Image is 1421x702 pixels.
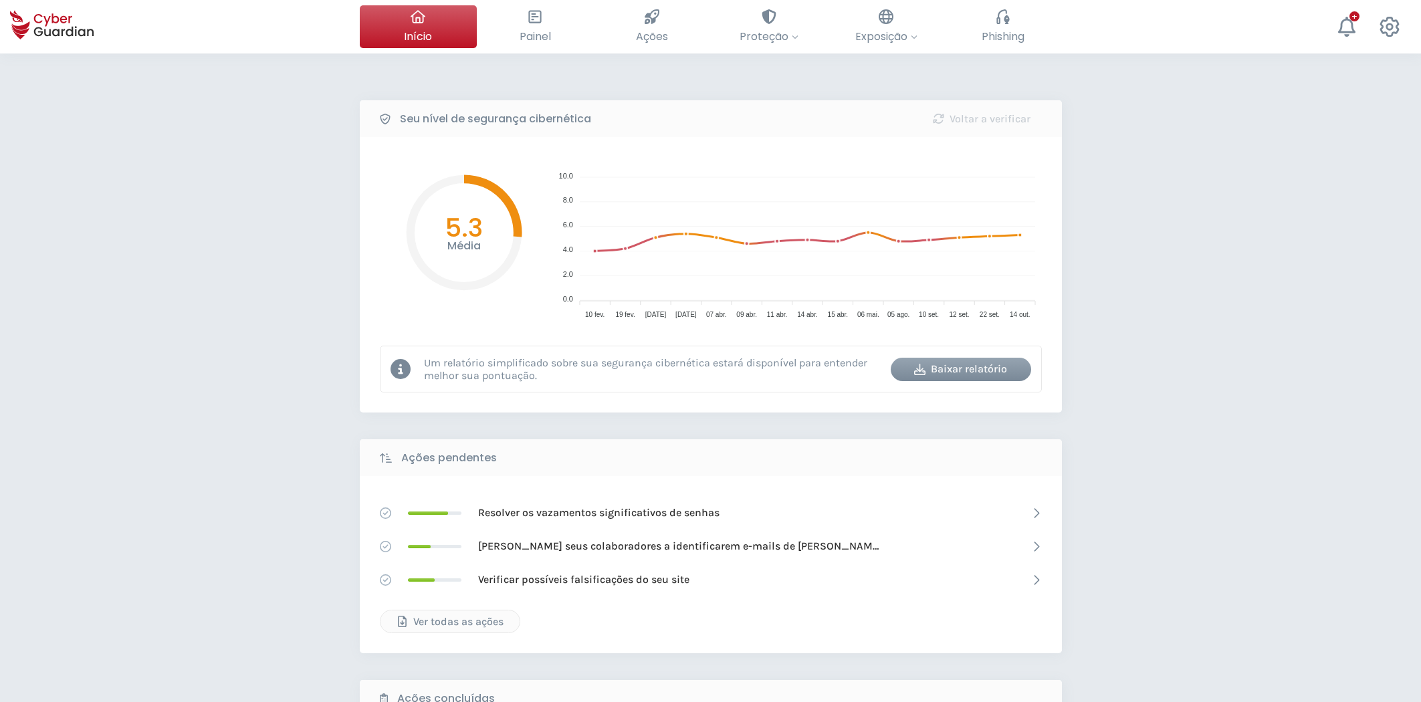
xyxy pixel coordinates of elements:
tspan: 4.0 [562,245,572,253]
tspan: 07 abr. [705,311,726,318]
tspan: 0.0 [562,295,572,303]
tspan: 06 mai. [857,311,879,318]
tspan: [DATE] [645,311,666,318]
button: Baixar relatório [891,358,1031,381]
tspan: 6.0 [562,221,572,229]
span: Painel [520,28,551,45]
button: Painel [477,5,594,48]
tspan: 15 abr. [827,311,848,318]
tspan: 05 ago. [887,311,909,318]
div: Voltar a verificar [921,111,1042,127]
span: Ações [636,28,668,45]
span: Proteção [740,28,798,45]
tspan: 14 abr. [797,311,818,318]
tspan: 22 set. [979,311,999,318]
span: Phishing [982,28,1024,45]
button: Exposição [828,5,945,48]
tspan: 2.0 [562,270,572,278]
tspan: 19 fev. [615,311,635,318]
tspan: 8.0 [562,196,572,204]
button: Proteção [711,5,828,48]
div: Ver todas as ações [391,614,510,630]
button: Phishing [945,5,1062,48]
div: Baixar relatório [901,361,1021,377]
div: + [1349,11,1359,21]
tspan: 14 out. [1010,311,1030,318]
button: Início [360,5,477,48]
p: Verificar possíveis falsificações do seu site [478,572,689,587]
tspan: 11 abr. [766,311,787,318]
tspan: 12 set. [949,311,969,318]
b: Seu nível de segurança cibernética [400,111,591,127]
p: [PERSON_NAME] seus colaboradores a identificarem e-mails de [PERSON_NAME] [478,539,879,554]
p: Resolver os vazamentos significativos de senhas [478,505,720,520]
span: Início [404,28,432,45]
button: Ver todas as ações [380,610,520,633]
tspan: 09 abr. [736,311,757,318]
tspan: 10 fev. [585,311,605,318]
tspan: [DATE] [675,311,697,318]
button: Voltar a verificar [911,107,1052,130]
span: Exposição [855,28,917,45]
tspan: 10.0 [558,172,572,180]
button: Ações [594,5,711,48]
tspan: 10 set. [919,311,939,318]
p: Um relatório simplificado sobre sua segurança cibernética estará disponível para entender melhor ... [424,356,881,382]
b: Ações pendentes [401,450,497,466]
